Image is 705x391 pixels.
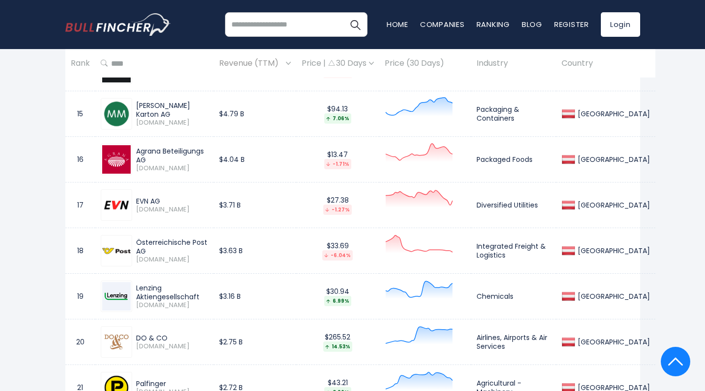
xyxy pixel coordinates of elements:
[102,282,131,311] img: LNZ.VI.png
[575,292,650,301] div: [GEOGRAPHIC_DATA]
[323,341,352,352] div: 14.53%
[554,19,589,29] a: Register
[136,334,208,342] div: DO & CO
[302,58,374,69] div: Price | 30 Days
[214,182,296,228] td: $3.71 B
[575,246,650,255] div: [GEOGRAPHIC_DATA]
[601,12,640,37] a: Login
[575,109,650,118] div: [GEOGRAPHIC_DATA]
[324,113,351,124] div: 7.06%
[65,13,171,36] img: bullfincher logo
[420,19,465,29] a: Companies
[387,19,408,29] a: Home
[65,228,95,274] td: 18
[65,182,95,228] td: 17
[323,205,352,215] div: -1.27%
[65,274,95,319] td: 19
[136,342,208,351] span: [DOMAIN_NAME]
[214,91,296,137] td: $4.79 B
[471,91,556,137] td: Packaging & Containers
[379,49,471,78] th: Price (30 Days)
[136,101,208,119] div: [PERSON_NAME] Karton AG
[302,241,374,261] div: $33.69
[324,296,351,306] div: 6.99%
[136,284,208,301] div: Lenzing Aktiengesellschaft
[575,338,650,346] div: [GEOGRAPHIC_DATA]
[102,328,131,356] img: DOC.VI.jpeg
[65,13,171,36] a: Go to homepage
[102,145,131,174] img: AGR.VI.png
[136,206,208,214] span: [DOMAIN_NAME]
[471,182,556,228] td: Diversified Utilities
[522,19,542,29] a: Blog
[136,301,208,310] span: [DOMAIN_NAME]
[477,19,510,29] a: Ranking
[136,197,208,206] div: EVN AG
[102,248,131,254] img: POST.VI.png
[102,100,131,128] img: MMK.VI.png
[302,196,374,215] div: $27.38
[214,228,296,274] td: $3.63 B
[471,274,556,319] td: Chemicals
[471,319,556,365] td: Airlines, Airports & Air Services
[136,379,208,388] div: Palfinger
[136,238,208,256] div: Österreichische Post AG
[65,137,95,182] td: 16
[471,137,556,182] td: Packaged Foods
[136,256,208,264] span: [DOMAIN_NAME]
[214,137,296,182] td: $4.04 B
[302,287,374,306] div: $30.94
[136,119,208,127] span: [DOMAIN_NAME]
[136,164,208,173] span: [DOMAIN_NAME]
[343,12,367,37] button: Search
[219,56,283,71] span: Revenue (TTM)
[65,49,95,78] th: Rank
[214,274,296,319] td: $3.16 B
[65,319,95,365] td: 20
[302,333,374,352] div: $265.52
[471,49,556,78] th: Industry
[575,201,650,209] div: [GEOGRAPHIC_DATA]
[302,104,374,124] div: $94.13
[575,155,650,164] div: [GEOGRAPHIC_DATA]
[214,319,296,365] td: $2.75 B
[136,147,208,164] div: Agrana Beteiligungs AG
[471,228,556,274] td: Integrated Freight & Logistics
[65,91,95,137] td: 15
[324,159,351,169] div: -1.71%
[322,250,353,261] div: -6.04%
[102,191,131,219] img: EVN.VI.png
[302,150,374,169] div: $13.47
[556,49,655,78] th: Country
